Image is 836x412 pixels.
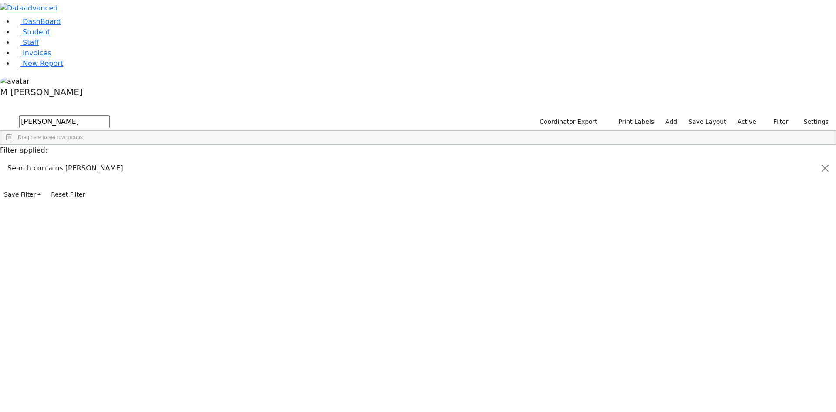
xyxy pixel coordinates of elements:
span: Student [23,28,50,36]
a: Staff [14,38,39,47]
a: New Report [14,59,63,68]
a: Invoices [14,49,51,57]
span: DashBoard [23,17,61,26]
a: DashBoard [14,17,61,26]
a: Student [14,28,50,36]
button: Reset Filter [47,188,89,201]
input: Search [19,115,110,128]
button: Save Layout [684,115,730,129]
a: Add [661,115,681,129]
span: Staff [23,38,39,47]
span: Invoices [23,49,51,57]
span: Drag here to set row groups [18,134,83,140]
button: Print Labels [608,115,658,129]
button: Filter [762,115,792,129]
button: Coordinator Export [534,115,601,129]
span: New Report [23,59,63,68]
button: Close [815,156,836,180]
button: Settings [792,115,833,129]
label: Active [734,115,760,129]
